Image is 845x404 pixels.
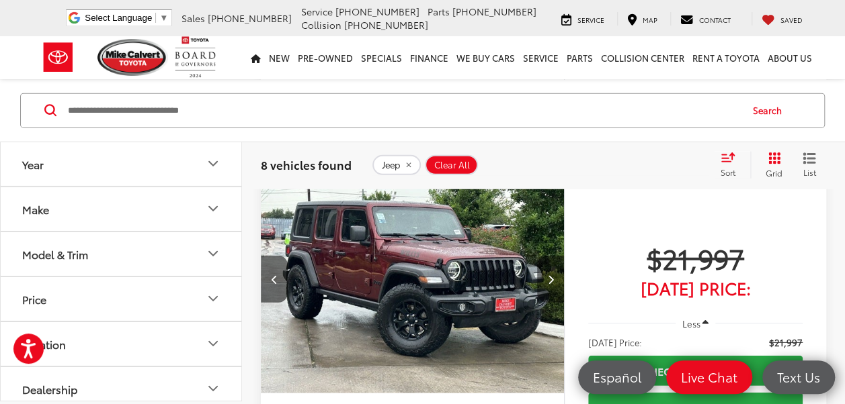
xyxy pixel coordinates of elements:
a: New [265,36,294,79]
div: Location [205,336,221,352]
span: [PHONE_NUMBER] [208,11,292,25]
span: [PHONE_NUMBER] [452,5,536,18]
div: Dealership [205,381,221,397]
a: Text Us [762,360,835,394]
div: Model & Trim [22,247,88,260]
span: Select Language [85,13,152,23]
div: Model & Trim [205,246,221,262]
a: Collision Center [597,36,688,79]
div: Year [205,156,221,172]
div: Make [22,202,49,215]
span: Parts [428,5,450,18]
a: About Us [764,36,816,79]
a: Select Language​ [85,13,168,23]
a: Pre-Owned [294,36,357,79]
div: Location [22,337,66,350]
span: [DATE] Price: [588,336,642,349]
a: Check Availability [588,356,803,386]
a: WE BUY CARS [452,36,519,79]
a: Specials [357,36,406,79]
a: Rent a Toyota [688,36,764,79]
a: 2021 Jeep Wrangler Unlimited Willys2021 Jeep Wrangler Unlimited Willys2021 Jeep Wrangler Unlimite... [260,166,565,393]
a: Parts [563,36,597,79]
div: Price [22,292,46,305]
span: ▼ [159,13,168,23]
div: Dealership [22,382,77,395]
span: Grid [766,166,782,178]
button: List View [793,151,826,178]
span: [DATE] Price: [588,281,803,295]
button: Next image [537,256,564,303]
a: Map [617,12,668,26]
span: Clear All [434,159,470,170]
button: Less [676,311,716,336]
span: Sales [182,11,205,25]
span: [PHONE_NUMBER] [335,5,419,18]
div: Make [205,201,221,217]
img: Mike Calvert Toyota [97,39,169,76]
a: Home [247,36,265,79]
span: $21,997 [588,241,803,274]
a: Live Chat [666,360,752,394]
span: Service [301,5,333,18]
a: Service [519,36,563,79]
span: Jeep [382,159,400,170]
a: Español [578,360,656,394]
span: Live Chat [674,368,744,385]
div: Year [22,157,44,170]
span: Saved [780,15,803,25]
button: Search [740,93,801,127]
input: Search by Make, Model, or Keyword [67,94,740,126]
button: LocationLocation [1,321,243,365]
span: Map [643,15,657,25]
img: 2021 Jeep Wrangler Unlimited Willys [260,166,565,394]
span: List [803,166,816,177]
a: Service [551,12,614,26]
button: Clear All [425,154,478,174]
span: Text Us [770,368,827,385]
span: Contact [699,15,731,25]
a: Finance [406,36,452,79]
img: Toyota [33,36,83,79]
a: Contact [670,12,741,26]
span: Sort [721,166,735,177]
a: My Saved Vehicles [752,12,813,26]
button: MakeMake [1,187,243,230]
div: 2021 Jeep Wrangler Unlimited Willys 1 [260,166,565,393]
button: Select sort value [714,151,750,178]
span: ​ [155,13,156,23]
span: Less [682,317,700,330]
button: YearYear [1,142,243,185]
span: [PHONE_NUMBER] [344,18,428,32]
div: Price [205,291,221,307]
span: $21,997 [769,336,803,349]
span: 8 vehicles found [261,156,352,172]
button: Previous image [261,256,288,303]
span: Service [577,15,604,25]
button: PricePrice [1,276,243,320]
span: Collision [301,18,341,32]
button: remove Jeep [372,154,421,174]
button: Model & TrimModel & Trim [1,232,243,275]
span: Español [586,368,648,385]
button: Grid View [750,151,793,178]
